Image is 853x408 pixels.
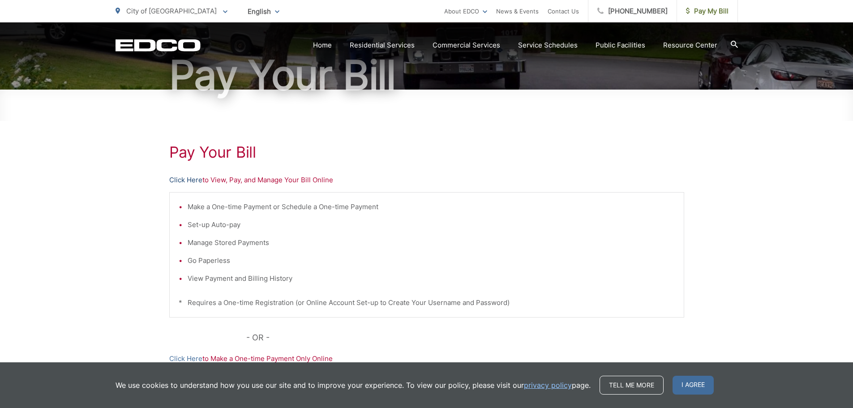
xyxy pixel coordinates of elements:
[169,143,684,161] h1: Pay Your Bill
[241,4,286,19] span: English
[116,380,591,391] p: We use cookies to understand how you use our site and to improve your experience. To view our pol...
[433,40,500,51] a: Commercial Services
[188,202,675,212] li: Make a One-time Payment or Schedule a One-time Payment
[548,6,579,17] a: Contact Us
[246,331,684,344] p: - OR -
[188,237,675,248] li: Manage Stored Payments
[313,40,332,51] a: Home
[169,175,202,185] a: Click Here
[169,353,684,364] p: to Make a One-time Payment Only Online
[518,40,578,51] a: Service Schedules
[444,6,487,17] a: About EDCO
[686,6,729,17] span: Pay My Bill
[600,376,664,395] a: Tell me more
[663,40,717,51] a: Resource Center
[350,40,415,51] a: Residential Services
[116,39,201,52] a: EDCD logo. Return to the homepage.
[496,6,539,17] a: News & Events
[188,219,675,230] li: Set-up Auto-pay
[524,380,572,391] a: privacy policy
[179,297,675,308] p: * Requires a One-time Registration (or Online Account Set-up to Create Your Username and Password)
[169,175,684,185] p: to View, Pay, and Manage Your Bill Online
[188,273,675,284] li: View Payment and Billing History
[116,53,738,98] h1: Pay Your Bill
[596,40,645,51] a: Public Facilities
[673,376,714,395] span: I agree
[169,353,202,364] a: Click Here
[188,255,675,266] li: Go Paperless
[126,7,217,15] span: City of [GEOGRAPHIC_DATA]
